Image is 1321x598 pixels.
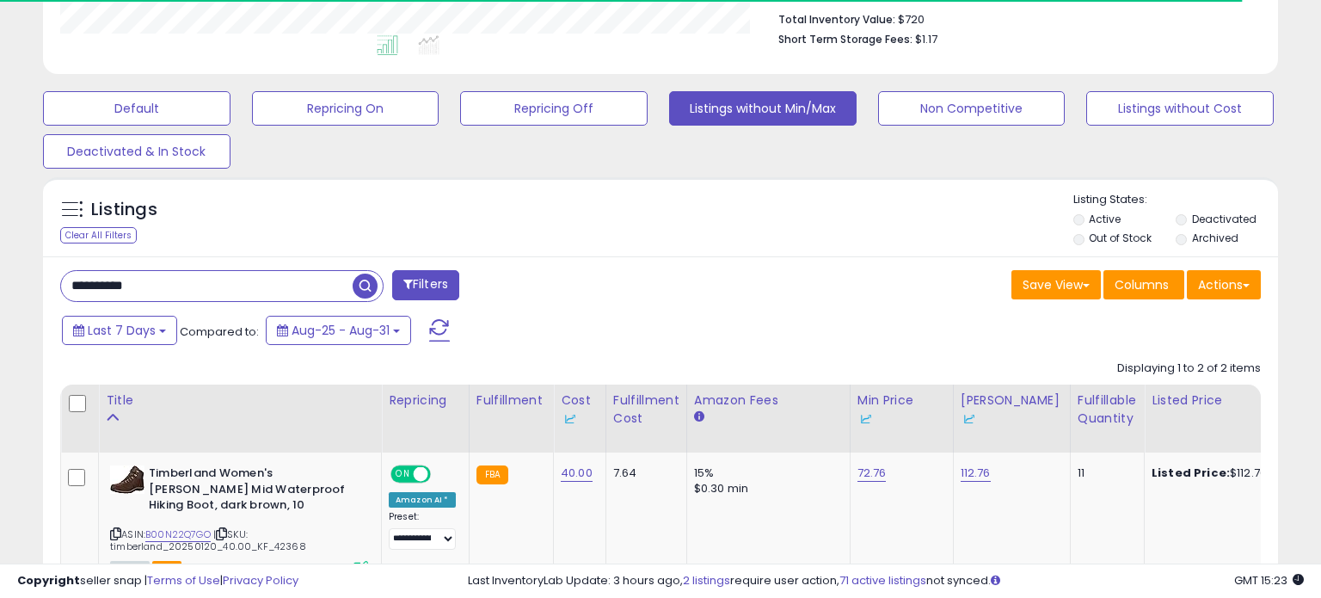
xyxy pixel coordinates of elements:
button: Columns [1103,270,1184,299]
button: Repricing On [252,91,439,126]
span: Aug-25 - Aug-31 [292,322,390,339]
img: InventoryLab Logo [857,410,875,428]
div: Last InventoryLab Update: 3 hours ago, require user action, not synced. [468,573,1304,589]
div: Some or all of the values in this column are provided from Inventory Lab. [961,410,1063,428]
div: seller snap | | [17,573,298,589]
button: Actions [1187,270,1261,299]
small: Amazon Fees. [694,410,704,425]
img: 41pO6r7MFCL._SL40_.jpg [110,465,144,494]
button: Non Competitive [878,91,1066,126]
b: Timberland Women's [PERSON_NAME] Mid Waterproof Hiking Boot, dark brown, 10 [149,465,358,518]
div: Repricing [389,391,462,410]
small: FBA [476,465,508,484]
button: Repricing Off [460,91,648,126]
div: Fulfillable Quantity [1078,391,1137,428]
span: Compared to: [180,324,259,340]
label: Active [1089,212,1121,226]
span: | SKU: timberland_20250120_40.00_KF_42368 [110,527,306,553]
label: Archived [1192,231,1238,245]
strong: Copyright [17,572,80,589]
a: Terms of Use [147,572,220,589]
a: 71 active listings [839,572,926,589]
div: Title [106,391,374,410]
a: 40.00 [561,465,593,482]
div: Some or all of the values in this column are provided from Inventory Lab. [857,410,946,428]
div: $0.30 min [694,481,837,496]
label: Out of Stock [1089,231,1152,245]
span: Last 7 Days [88,322,156,339]
button: Deactivated & In Stock [43,134,230,169]
span: 2025-09-8 15:23 GMT [1234,572,1304,589]
span: All listings currently available for purchase on Amazon [110,561,150,576]
div: 7.64 [613,465,673,481]
img: InventoryLab Logo [961,410,978,428]
a: 2 listings [683,572,730,589]
div: Clear All Filters [60,227,137,244]
a: 112.76 [961,465,991,482]
span: ON [392,467,414,482]
button: Last 7 Days [62,316,177,345]
img: InventoryLab Logo [561,410,578,428]
div: [PERSON_NAME] [961,391,1063,428]
div: Fulfillment Cost [613,391,679,428]
button: Listings without Cost [1086,91,1274,126]
div: Displaying 1 to 2 of 2 items [1117,361,1261,377]
div: 15% [694,465,837,481]
a: B00N22Q7GO [145,527,211,542]
div: $112.76 [1152,465,1294,481]
b: Short Term Storage Fees: [778,32,912,46]
button: Aug-25 - Aug-31 [266,316,411,345]
div: 11 [1078,465,1131,481]
a: 72.76 [857,465,887,482]
div: ASIN: [110,465,368,574]
span: FBA [152,561,181,576]
div: Cost [561,391,599,428]
button: Filters [392,270,459,300]
button: Listings without Min/Max [669,91,857,126]
button: Default [43,91,230,126]
h5: Listings [91,198,157,222]
p: Listing States: [1073,192,1279,208]
span: $1.17 [915,31,937,47]
div: Fulfillment [476,391,546,410]
b: Listed Price: [1152,465,1230,481]
button: Save View [1011,270,1101,299]
div: Preset: [389,511,456,550]
div: Amazon AI * [389,492,456,508]
label: Deactivated [1192,212,1256,226]
b: Total Inventory Value: [778,12,895,27]
div: Min Price [857,391,946,428]
li: $720 [778,8,1248,28]
a: Privacy Policy [223,572,298,589]
div: Amazon Fees [694,391,843,410]
span: Columns [1115,276,1169,293]
div: Some or all of the values in this column are provided from Inventory Lab. [561,410,599,428]
div: Listed Price [1152,391,1300,410]
span: OFF [428,467,456,482]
